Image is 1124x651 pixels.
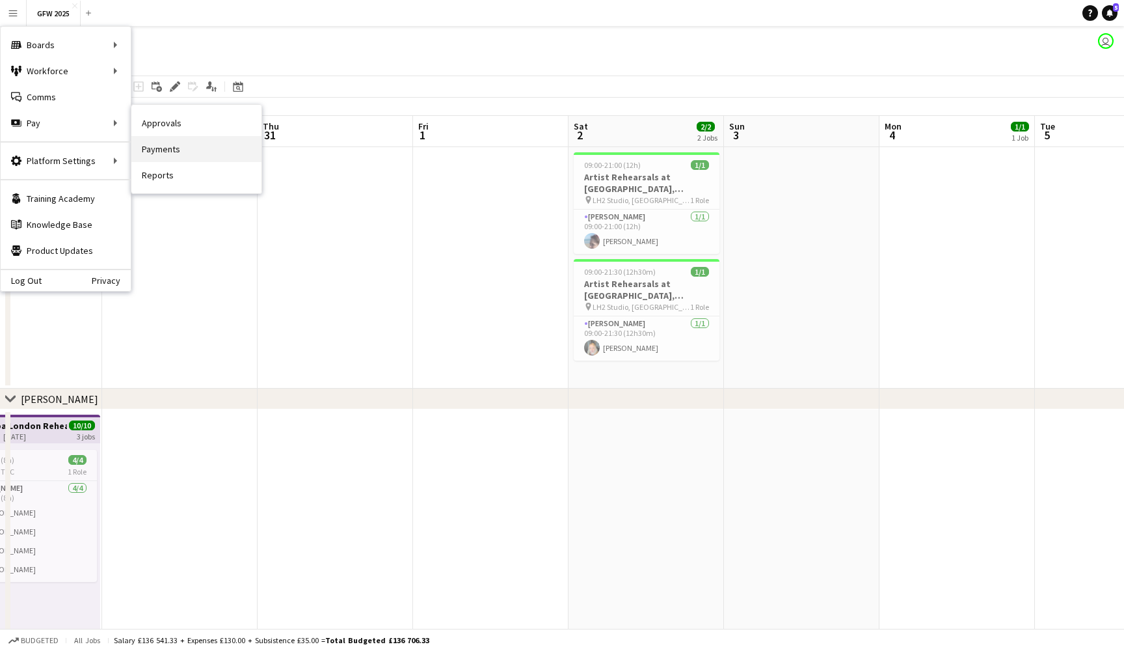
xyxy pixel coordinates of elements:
span: Sat [574,120,588,132]
a: Reports [131,162,261,188]
span: 1/1 [691,160,709,170]
a: Comms [1,84,131,110]
span: 31 [261,128,279,143]
a: Payments [131,136,261,162]
span: LH2 Studio, [GEOGRAPHIC_DATA] [593,302,690,312]
span: 4/4 [68,455,87,465]
span: 4 [883,128,902,143]
span: 5 [1113,3,1119,12]
span: Tue [1040,120,1055,132]
span: 5 [1038,128,1055,143]
span: 1/1 [691,267,709,277]
span: 1 Role [690,302,709,312]
span: 2/2 [697,122,715,132]
span: Budgeted [21,636,59,645]
h3: Artist Rehearsals at [GEOGRAPHIC_DATA], [GEOGRAPHIC_DATA] [574,171,719,195]
a: Training Academy [1,186,131,212]
div: Boards [1,32,131,58]
a: Approvals [131,110,261,136]
app-card-role: [PERSON_NAME]1/109:00-21:30 (12h30m)[PERSON_NAME] [574,316,719,361]
span: 1 [416,128,429,143]
span: LH2 Studio, [GEOGRAPHIC_DATA] [593,195,690,205]
div: Workforce [1,58,131,84]
a: Log Out [1,275,42,286]
button: GFW 2025 [27,1,81,26]
a: Privacy [92,275,131,286]
span: 09:00-21:30 (12h30m) [584,267,656,277]
span: Fri [418,120,429,132]
div: 3 jobs [77,430,95,441]
span: 09:00-21:00 (12h) [584,160,641,170]
span: 1 Role [690,195,709,205]
a: 5 [1102,5,1117,21]
div: Platform Settings [1,148,131,174]
app-user-avatar: Mike Bolton [1098,33,1114,49]
span: Thu [263,120,279,132]
span: Sun [729,120,745,132]
span: Total Budgeted £136 706.33 [325,635,429,645]
div: 1 Job [1011,133,1028,143]
span: 10/10 [69,421,95,430]
span: Mon [885,120,902,132]
div: Salary £136 541.33 + Expenses £130.00 + Subsistence £35.00 = [114,635,429,645]
div: Pay [1,110,131,136]
div: 2 Jobs [697,133,717,143]
span: 3 [727,128,745,143]
a: Product Updates [1,238,131,264]
div: [PERSON_NAME] [21,393,98,406]
app-card-role: [PERSON_NAME]1/109:00-21:00 (12h)[PERSON_NAME] [574,210,719,254]
span: 1 Role [68,467,87,477]
button: Budgeted [7,633,60,648]
app-job-card: 09:00-21:00 (12h)1/1Artist Rehearsals at [GEOGRAPHIC_DATA], [GEOGRAPHIC_DATA] LH2 Studio, [GEOGRA... [574,152,719,254]
span: All jobs [72,635,103,645]
app-job-card: 09:00-21:30 (12h30m)1/1Artist Rehearsals at [GEOGRAPHIC_DATA], [GEOGRAPHIC_DATA] LH2 Studio, [GEO... [574,259,719,361]
a: Knowledge Base [1,212,131,238]
span: 1/1 [1011,122,1029,132]
h3: Artist Rehearsals at [GEOGRAPHIC_DATA], [GEOGRAPHIC_DATA] [574,278,719,301]
span: 2 [572,128,588,143]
